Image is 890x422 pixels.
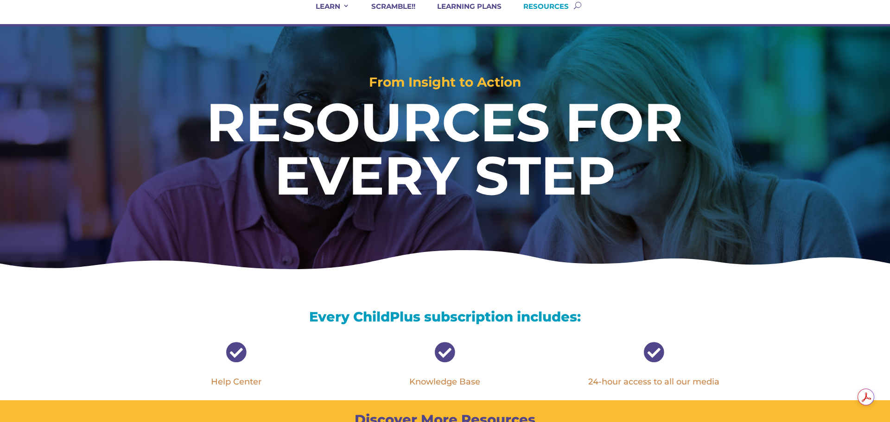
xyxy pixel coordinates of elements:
[148,310,742,328] h3: Every ChildPlus subscription includes:
[360,2,415,24] a: SCRAMBLE!!
[44,76,845,93] h2: From Insight to Action
[409,377,480,387] a: Knowledge Base
[211,377,261,387] a: Help Center
[125,95,765,207] h1: RESOURCES FOR EVERY STEP
[304,2,350,24] a: LEARN
[512,2,569,24] a: RESOURCES
[426,2,502,24] a: LEARNING PLANS
[434,342,455,363] span: 
[226,342,247,363] span: 
[643,342,664,363] span: 
[566,377,742,388] p: 24-hour access to all our media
